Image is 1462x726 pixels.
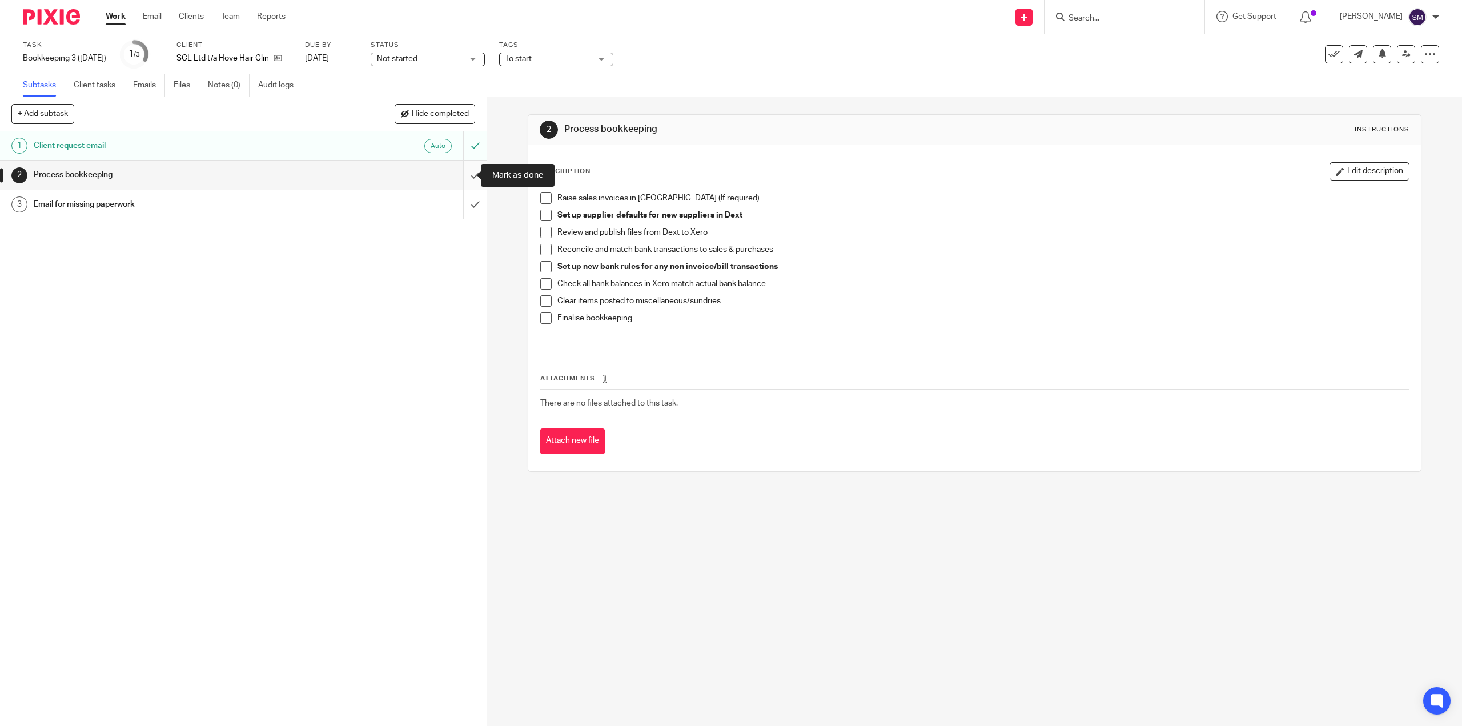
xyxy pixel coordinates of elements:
[258,74,302,97] a: Audit logs
[395,104,475,123] button: Hide completed
[133,74,165,97] a: Emails
[11,167,27,183] div: 2
[1355,125,1409,134] div: Instructions
[34,166,312,183] h1: Process bookkeeping
[305,41,356,50] label: Due by
[23,53,106,64] div: Bookkeeping 3 (Wednesday)
[1067,14,1170,24] input: Search
[23,9,80,25] img: Pixie
[179,11,204,22] a: Clients
[540,121,558,139] div: 2
[34,196,312,213] h1: Email for missing paperwork
[74,74,124,97] a: Client tasks
[557,244,1408,255] p: Reconcile and match bank transactions to sales & purchases
[557,295,1408,307] p: Clear items posted to miscellaneous/sundries
[377,55,417,63] span: Not started
[557,227,1408,238] p: Review and publish files from Dext to Xero
[143,11,162,22] a: Email
[540,428,605,454] button: Attach new file
[499,41,613,50] label: Tags
[305,54,329,62] span: [DATE]
[221,11,240,22] a: Team
[128,47,140,61] div: 1
[208,74,250,97] a: Notes (0)
[540,167,591,176] p: Description
[1340,11,1403,22] p: [PERSON_NAME]
[23,41,106,50] label: Task
[11,196,27,212] div: 3
[11,138,27,154] div: 1
[540,375,595,382] span: Attachments
[23,53,106,64] div: Bookkeeping 3 ([DATE])
[412,110,469,119] span: Hide completed
[557,211,742,219] strong: Set up supplier defaults for new suppliers in Dext
[371,41,485,50] label: Status
[1330,162,1409,181] button: Edit description
[176,41,291,50] label: Client
[1232,13,1276,21] span: Get Support
[557,278,1408,290] p: Check all bank balances in Xero match actual bank balance
[11,104,74,123] button: + Add subtask
[564,123,999,135] h1: Process bookkeeping
[424,139,452,153] div: Auto
[540,399,678,407] span: There are no files attached to this task.
[1408,8,1427,26] img: svg%3E
[34,137,312,154] h1: Client request email
[557,312,1408,324] p: Finalise bookkeeping
[134,51,140,58] small: /3
[23,74,65,97] a: Subtasks
[174,74,199,97] a: Files
[106,11,126,22] a: Work
[176,53,268,64] p: SCL Ltd t/a Hove Hair Clinic
[505,55,532,63] span: To start
[257,11,286,22] a: Reports
[557,192,1408,204] p: Raise sales invoices in [GEOGRAPHIC_DATA] (If required)
[557,263,778,271] strong: Set up new bank rules for any non invoice/bill transactions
